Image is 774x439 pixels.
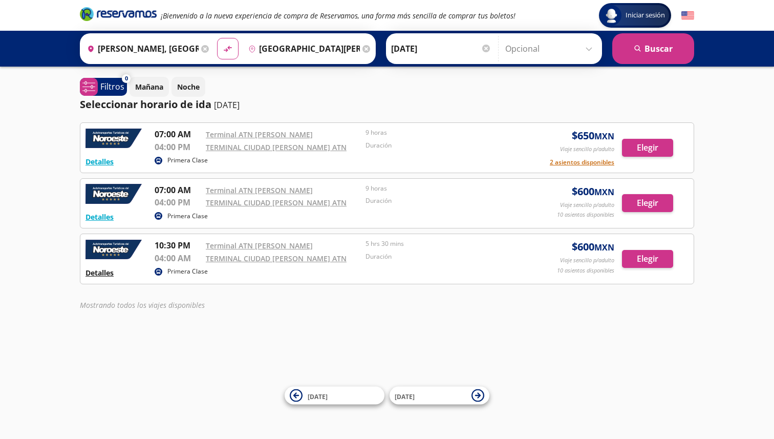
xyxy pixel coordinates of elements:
[80,78,127,96] button: 0Filtros
[594,186,614,198] small: MXN
[365,184,520,193] p: 9 horas
[161,11,515,20] em: ¡Bienvenido a la nueva experiencia de compra de Reservamos, una forma más sencilla de comprar tus...
[681,9,694,22] button: English
[594,131,614,142] small: MXN
[560,201,614,210] p: Viaje sencillo p/adulto
[622,250,673,268] button: Elegir
[80,300,205,310] em: Mostrando todos los viajes disponibles
[550,158,614,167] button: 2 asientos disponibles
[85,239,142,260] img: RESERVAMOS
[612,33,694,64] button: Buscar
[594,242,614,253] small: MXN
[206,254,347,263] a: TERMINAL CIUDAD [PERSON_NAME] ATN
[167,212,208,221] p: Primera Clase
[572,239,614,255] span: $ 600
[130,77,169,97] button: Mañana
[85,267,114,278] button: Detalles
[135,81,163,92] p: Mañana
[167,156,208,165] p: Primera Clase
[505,36,597,61] input: Opcional
[85,128,142,149] img: RESERVAMOS
[308,392,328,401] span: [DATE]
[560,256,614,265] p: Viaje sencillo p/adulto
[557,211,614,219] p: 10 asientos disponibles
[80,6,157,25] a: Brand Logo
[557,266,614,275] p: 10 asientos disponibles
[572,184,614,199] span: $ 600
[85,184,142,204] img: RESERVAMOS
[365,141,520,150] p: Duración
[83,36,199,61] input: Buscar Origen
[365,128,520,137] p: 9 horas
[177,81,200,92] p: Noche
[80,6,157,22] i: Brand Logo
[572,128,614,143] span: $ 650
[171,77,205,97] button: Noche
[391,36,491,61] input: Elegir Fecha
[206,130,313,139] a: Terminal ATN [PERSON_NAME]
[206,142,347,152] a: TERMINAL CIUDAD [PERSON_NAME] ATN
[365,252,520,261] p: Duración
[206,241,313,250] a: Terminal ATN [PERSON_NAME]
[155,239,201,252] p: 10:30 PM
[206,185,313,195] a: Terminal ATN [PERSON_NAME]
[285,387,384,405] button: [DATE]
[206,198,347,207] a: TERMINAL CIUDAD [PERSON_NAME] ATN
[214,99,240,111] p: [DATE]
[155,141,201,153] p: 04:00 PM
[560,145,614,154] p: Viaje sencillo p/adulto
[155,252,201,264] p: 04:00 AM
[167,267,208,276] p: Primera Clase
[365,196,520,205] p: Duración
[80,97,211,112] p: Seleccionar horario de ida
[125,74,128,83] span: 0
[395,392,415,401] span: [DATE]
[244,36,360,61] input: Buscar Destino
[85,212,114,222] button: Detalles
[100,80,124,93] p: Filtros
[365,239,520,248] p: 5 hrs 30 mins
[155,184,201,196] p: 07:00 AM
[155,128,201,140] p: 07:00 AM
[155,196,201,208] p: 04:00 PM
[85,156,114,167] button: Detalles
[622,139,673,157] button: Elegir
[390,387,489,405] button: [DATE]
[622,194,673,212] button: Elegir
[621,10,669,20] span: Iniciar sesión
